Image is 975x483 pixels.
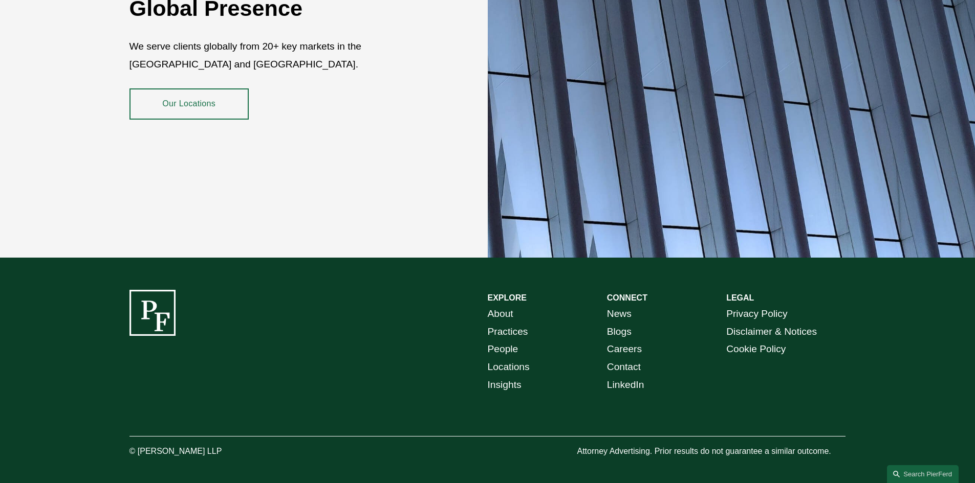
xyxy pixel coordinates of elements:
[488,323,528,341] a: Practices
[607,293,647,302] strong: CONNECT
[488,340,518,358] a: People
[607,358,641,376] a: Contact
[607,376,644,394] a: LinkedIn
[129,88,249,119] a: Our Locations
[488,305,513,323] a: About
[607,305,632,323] a: News
[129,38,428,73] p: We serve clients globally from 20+ key markets in the [GEOGRAPHIC_DATA] and [GEOGRAPHIC_DATA].
[577,444,846,459] p: Attorney Advertising. Prior results do not guarantee a similar outcome.
[887,465,959,483] a: Search this site
[726,293,754,302] strong: LEGAL
[726,305,787,323] a: Privacy Policy
[488,293,527,302] strong: EXPLORE
[488,376,522,394] a: Insights
[726,340,786,358] a: Cookie Policy
[488,358,530,376] a: Locations
[607,323,632,341] a: Blogs
[607,340,642,358] a: Careers
[726,323,817,341] a: Disclaimer & Notices
[129,444,279,459] p: © [PERSON_NAME] LLP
